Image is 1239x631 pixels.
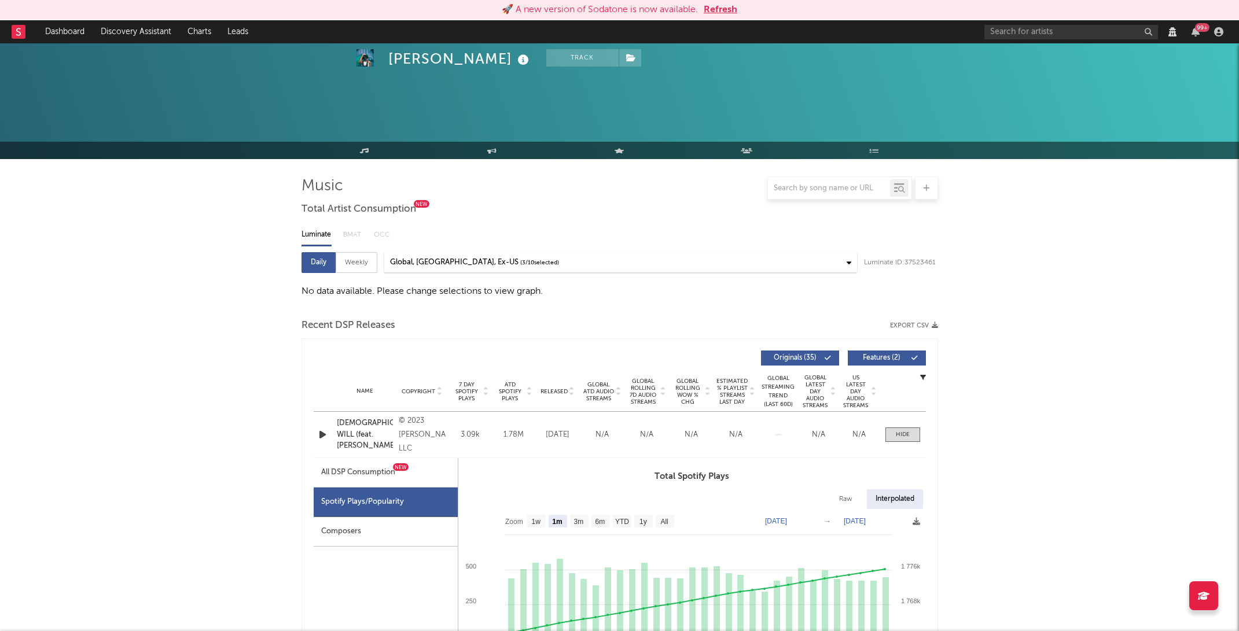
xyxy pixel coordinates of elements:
[302,252,336,273] div: Daily
[402,388,435,395] span: Copyright
[583,381,615,402] span: Global ATD Audio Streams
[314,488,458,517] div: Spotify Plays/Popularity
[830,489,861,509] div: Raw
[660,518,668,526] text: All
[337,418,393,452] a: [DEMOGRAPHIC_DATA]'S WILL (feat. [PERSON_NAME])
[520,256,559,270] span: ( 3 / 10 selected)
[890,322,938,329] button: Export CSV
[93,20,179,43] a: Discovery Assistant
[900,563,920,570] text: 1 776k
[672,429,711,441] div: N/A
[388,49,532,68] div: [PERSON_NAME]
[393,463,409,471] div: New
[505,518,523,526] text: Zoom
[1195,23,1209,32] div: 99 +
[546,49,619,67] button: Track
[465,563,476,570] text: 500
[768,184,890,193] input: Search by song name or URL
[451,381,482,402] span: 7 Day Spotify Plays
[595,518,605,526] text: 6m
[314,458,458,488] div: All DSP ConsumptionNew
[314,517,458,547] div: Composers
[855,355,909,361] span: Features ( 2 )
[615,518,628,526] text: YTD
[802,374,829,409] span: Global Latest Day Audio Streams
[716,429,755,441] div: N/A
[390,256,519,270] div: Global, [GEOGRAPHIC_DATA], Ex-US
[302,285,938,298] div: No data available. Please change selections to view graph.
[842,429,877,441] div: N/A
[824,517,831,525] text: →
[465,597,476,604] text: 250
[302,225,332,245] div: Luminate
[761,350,839,366] button: Originals(35)
[541,388,568,395] span: Released
[704,3,737,17] button: Refresh
[583,429,622,441] div: N/A
[495,429,532,441] div: 1.78M
[573,518,583,526] text: 3m
[761,374,796,409] div: Global Streaming Trend (Last 60D)
[179,20,219,43] a: Charts
[414,200,429,208] div: New
[864,256,937,270] div: Luminate ID: 37523461
[531,518,541,526] text: 1w
[538,429,577,441] div: [DATE]
[627,378,659,405] span: Global Rolling 7D Audio Streams
[37,20,93,43] a: Dashboard
[639,518,647,526] text: 1y
[336,252,377,273] div: Weekly
[672,378,704,405] span: Global Rolling WoW % Chg
[1192,27,1200,36] button: 99+
[458,470,926,484] h3: Total Spotify Plays
[769,355,822,361] span: Originals ( 35 )
[848,350,926,366] button: Features(2)
[900,597,920,604] text: 1 768k
[321,466,395,479] div: All DSP Consumption
[627,429,666,441] div: N/A
[502,3,698,17] div: 🚀 A new version of Sodatone is now available.
[844,517,866,525] text: [DATE]
[399,414,446,456] div: © 2023 [PERSON_NAME], LLC
[984,25,1158,39] input: Search for artists
[765,517,787,525] text: [DATE]
[552,518,562,526] text: 1m
[219,20,256,43] a: Leads
[867,489,923,509] div: Interpolated
[802,429,836,441] div: N/A
[302,202,416,216] span: Total Artist Consumption
[716,378,748,405] span: Estimated % Playlist Streams Last Day
[495,381,525,402] span: ATD Spotify Plays
[337,387,393,396] div: Name
[451,429,489,441] div: 3.09k
[302,319,395,333] span: Recent DSP Releases
[842,374,870,409] span: US Latest Day Audio Streams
